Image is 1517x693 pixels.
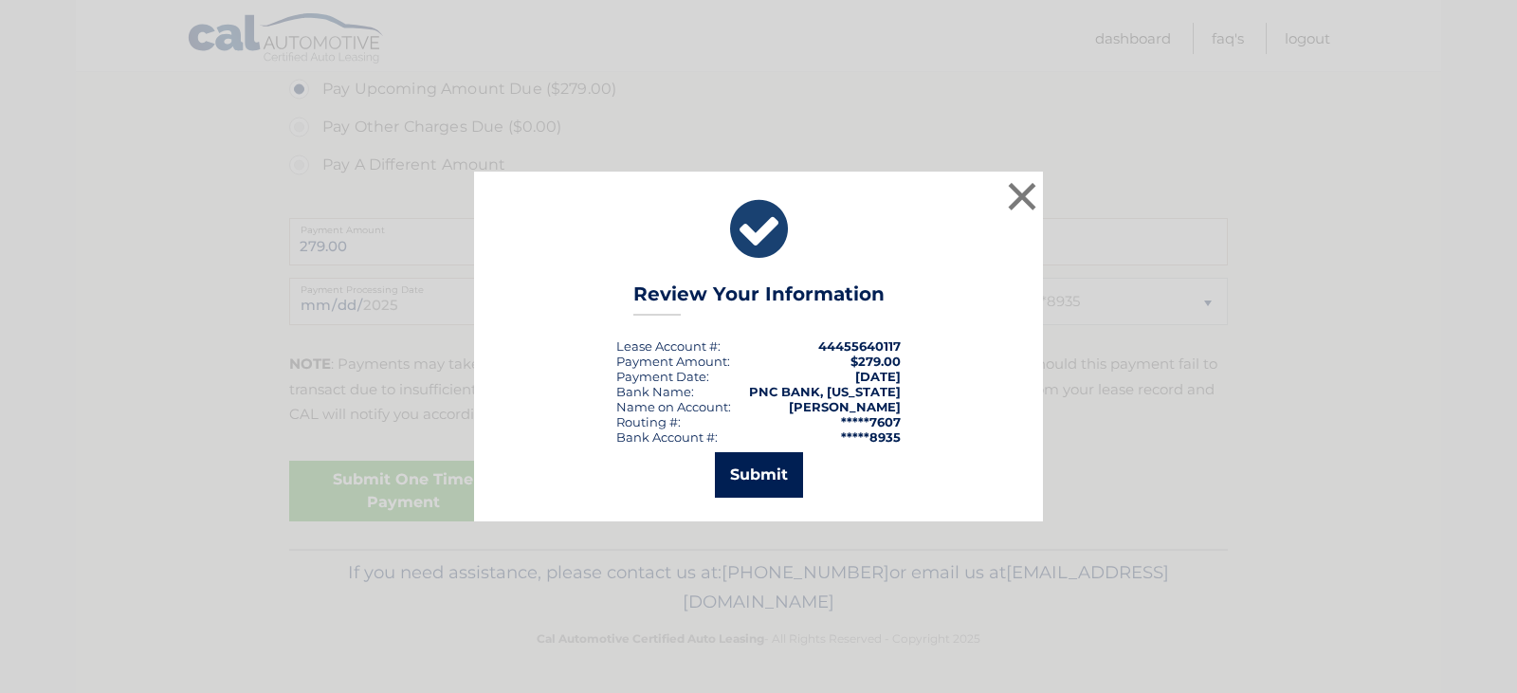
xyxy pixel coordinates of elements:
div: Bank Account #: [616,429,718,445]
strong: [PERSON_NAME] [789,399,901,414]
span: Payment Date [616,369,706,384]
h3: Review Your Information [633,283,885,316]
span: [DATE] [855,369,901,384]
div: Payment Amount: [616,354,730,369]
div: Routing #: [616,414,681,429]
button: × [1003,177,1041,215]
strong: PNC BANK, [US_STATE] [749,384,901,399]
div: Lease Account #: [616,338,721,354]
button: Submit [715,452,803,498]
div: : [616,369,709,384]
div: Bank Name: [616,384,694,399]
span: $279.00 [850,354,901,369]
div: Name on Account: [616,399,731,414]
strong: 44455640117 [818,338,901,354]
